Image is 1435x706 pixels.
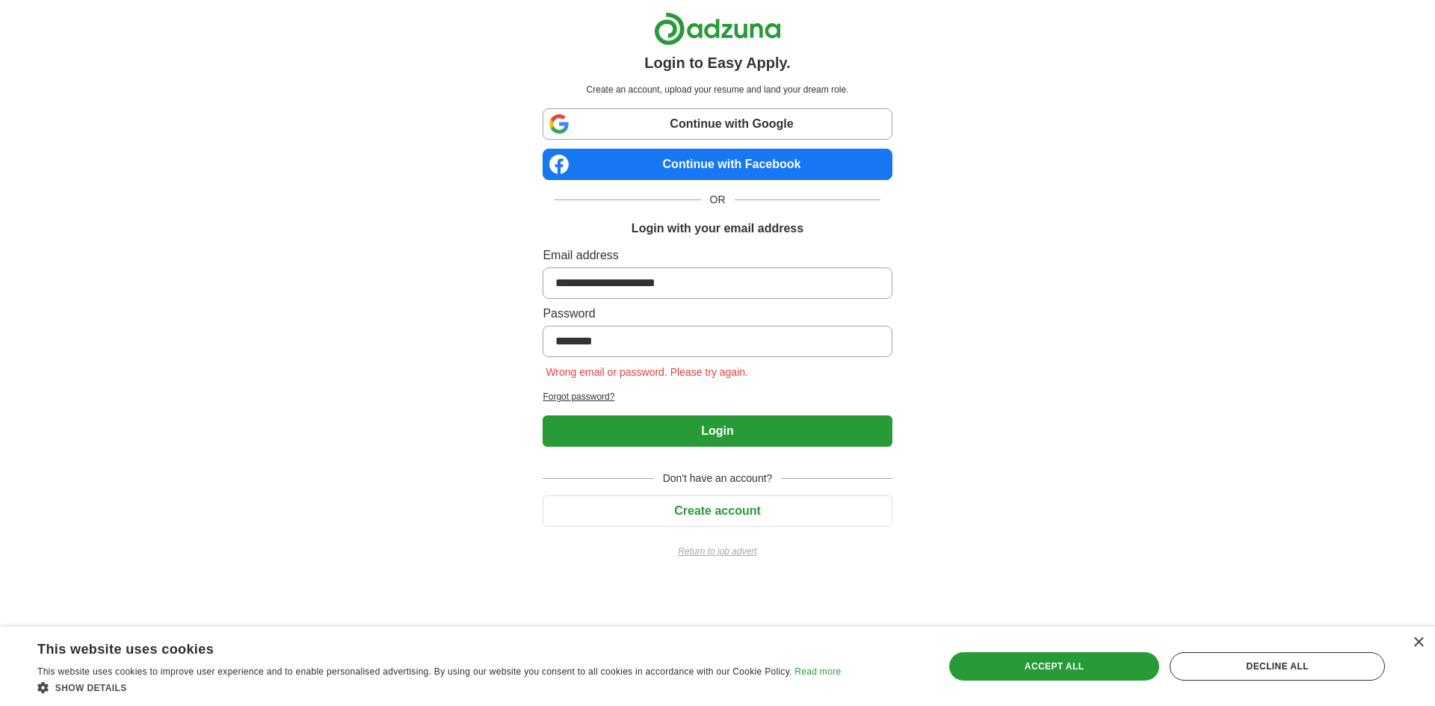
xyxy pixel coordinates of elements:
div: Decline all [1170,652,1385,681]
button: Login [543,415,892,447]
a: Return to job advert [543,545,892,558]
label: Password [543,305,892,323]
button: Create account [543,495,892,527]
div: This website uses cookies [37,636,803,658]
span: Show details [55,683,127,693]
h1: Login to Easy Apply. [644,52,791,74]
label: Email address [543,247,892,264]
a: Continue with Google [543,108,892,140]
a: Continue with Facebook [543,149,892,180]
span: This website uses cookies to improve user experience and to enable personalised advertising. By u... [37,666,792,677]
a: Forgot password? [543,390,892,403]
div: Accept all [949,652,1160,681]
p: Create an account, upload your resume and land your dream role. [546,83,889,96]
a: Create account [543,504,892,517]
span: Wrong email or password. Please try again. [543,366,751,378]
div: Show details [37,680,841,695]
span: Don't have an account? [654,471,782,486]
a: Read more, opens a new window [794,666,841,677]
span: OR [701,192,735,208]
img: Adzuna logo [654,12,781,46]
div: Close [1413,637,1424,648]
h1: Login with your email address [632,220,803,238]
